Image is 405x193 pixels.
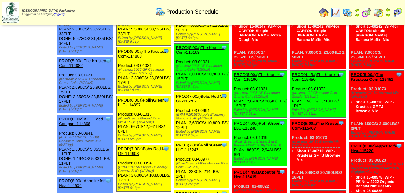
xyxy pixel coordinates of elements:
[392,8,402,18] img: calendarcustomer.gif
[292,108,345,116] div: Edited by [PERSON_NAME] [DATE] 10:35pm
[166,8,219,15] span: Production Schedule
[355,13,360,18] img: arrowright.gif
[176,81,229,89] div: Edited by [PERSON_NAME] [DATE] 6:48pm
[234,140,287,147] div: (RollinGreens Classic Salt & Pepper M'EAT SUP(12-4.5oz))
[176,130,229,137] div: Edited by [PERSON_NAME] [DATE] 7:04pm
[176,113,229,120] div: (BRM P101560 Apple Blueberry Granola SUPs(4/12oz))
[105,178,111,184] img: Tooltip
[292,72,341,82] a: PROD(4:45a)The Krusteaz Com-115450
[155,7,165,17] img: calendarprod.gif
[176,32,229,40] div: Edited by [PERSON_NAME] [DATE] 6:40pm
[221,93,227,99] img: Tooltip
[319,8,329,18] img: home.gif
[163,146,169,152] img: Tooltip
[279,120,285,126] img: Tooltip
[118,146,168,156] a: PROD(7:00a)Bobs Red Mill GF-114908
[351,72,393,82] a: PROD(5:00a)The Krusteaz Com-115451
[374,8,384,18] img: calendarinout.gif
[57,57,113,113] div: Product: 03-01031 PLAN: 2,090CS / 20,900LBS / 15PLT DONE: 2,358CS / 23,580LBS / 17PLT
[221,142,227,148] img: Tooltip
[356,100,394,113] a: Short 15-00710: WIP - Krusteaz GF TJ Brownie Mix
[356,175,394,188] a: Short 15-00578: WIP - PE New 2022 Organic Banana Nut Oat Mix
[57,115,113,175] div: Product: 03-00941 PLAN: 1,500CS / 5,355LBS / 11PLT DONE: 1,494CS / 5,334LBS / 11PLT
[163,48,169,54] img: Tooltip
[351,59,404,67] div: Edited by [PERSON_NAME] [DATE] 7:19pm
[385,8,391,13] img: arrowleft.gif
[118,36,171,44] div: Edited by [PERSON_NAME] [DATE] 6:11pm
[116,145,171,192] div: Product: 03-00994 PLAN: 3,600CS / 10,800LBS / 12PLT
[118,85,171,92] div: Edited by [PERSON_NAME] [DATE] 10:26pm
[234,170,282,179] a: PROD(7:45a)Appetite for Hea-115419
[234,72,283,82] a: PROD(5:00a)The Krusteaz Com-115190
[118,117,171,124] div: (RollinGreens Ground Taco M'EAT SUP (12-4.5oz))
[176,179,229,186] div: Edited by [PERSON_NAME] [DATE] 7:23pm
[351,144,399,153] a: PROD(8:00a)Appetite for Hea-115220
[118,68,171,75] div: (Krusteaz 2025 GF Cinnamon Crumb Cake (8/20oz))
[292,59,345,67] div: Edited by [PERSON_NAME] [DATE] 7:11pm
[234,157,287,164] div: Edited by [PERSON_NAME] [DATE] 4:53pm
[279,71,285,78] img: Tooltip
[118,98,167,107] a: PROD(6:00a)RollinGreens LLC-114897
[176,64,229,72] div: (Krusteaz 2025 GF Cinnamon Crumb Cake (8/20oz))
[351,131,404,138] div: Edited by [PERSON_NAME] [DATE] 10:40pm
[234,59,287,67] div: Edited by [PERSON_NAME] [DATE] 7:07pm
[59,77,113,85] div: (Krusteaz 2025 GF Cinnamon Crumb Cake (8/20oz))
[338,120,344,126] img: Tooltip
[116,47,171,94] div: Product: 03-01031 PLAN: 2,306CS / 23,060LBS / 17PLT
[292,121,342,130] a: PROD(5:00a)The Krusteaz Com-115407
[118,165,171,173] div: (BRM P101560 Apple Blueberry Granola SUPs(4/12oz))
[292,91,345,99] div: (Krusteaz GF Chocolate Chip Cookie (8/18oz) )
[279,169,285,175] img: Tooltip
[351,163,404,174] div: (PE 111335 Organic Banana Nut Superfood Oatmeal Carton (6-43g)(6crtn/case))
[234,108,287,116] div: Edited by [PERSON_NAME] [DATE] 7:08pm
[290,119,346,189] div: Product: 03-01073 PLAN: 840CS / 20,160LBS / 16PLT
[59,166,113,173] div: Edited by [PERSON_NAME] [DATE] 6:04pm
[118,182,171,190] div: Edited by [PERSON_NAME] [DATE] 6:13pm
[396,71,402,78] img: Tooltip
[174,44,229,91] div: Product: 03-01031 PLAN: 2,090CS / 20,900LBS / 15PLT
[176,162,229,169] div: (RollinGreens MEat Mexican Rice Bowl (6-2.5oz))
[355,8,360,13] img: arrowleft.gif
[116,96,171,143] div: Product: 03-01018 PLAN: 667CS / 2,261LBS / 6PLT
[296,24,339,42] a: Short 15-00242: WIP-for CARTON Simple [PERSON_NAME] Banana Muffin Mix
[234,121,282,130] a: PROD(7:00a)RollinGreens LLC-115246
[232,71,287,118] div: Product: 03-01031 PLAN: 2,090CS / 20,900LBS / 15PLT
[163,97,169,103] img: Tooltip
[22,9,75,13] span: [DEMOGRAPHIC_DATA] Packaging
[174,92,229,139] div: Product: 03-00994 PLAN: 3,600CS / 10,800LBS / 12PLT
[385,13,391,18] img: arrowright.gif
[290,71,346,118] div: Product: 03-01072 PLAN: 190CS / 1,710LBS / 1PLT
[105,58,111,64] img: Tooltip
[221,44,227,51] img: Tooltip
[396,143,402,149] img: Tooltip
[296,149,340,162] a: Short 15-00710: WIP - Krusteaz GF TJ Brownie Mix
[59,117,103,126] a: PROD(6:00a)ACH Food Compani-114896
[22,9,75,16] span: Logged in as Sridgway
[239,24,281,42] a: Short 15-00247: WIP-for CARTON Simple [PERSON_NAME] Pizza Dough Mix
[343,8,353,18] img: calendarprod.gif
[349,71,404,140] div: Product: 03-01073 PLAN: 150CS / 3,600LBS / 3PLT
[234,91,287,99] div: (Krusteaz 2025 GF Cinnamon Crumb Cake (8/20oz))
[356,24,398,42] a: Short 15-00242: WIP-for CARTON Simple [PERSON_NAME] Banana Muffin Mix
[118,49,167,58] a: PROD(5:00a)The Krusteaz Com-114883
[351,91,404,99] div: (Krusteaz GF TJ Brownie Mix (24/16oz))
[59,46,113,53] div: Edited by [PERSON_NAME] [DATE] 6:03pm
[176,45,225,55] a: PROD(5:00a)The Krusteaz Com-115189
[338,71,344,78] img: Tooltip
[59,135,113,147] div: (ACH 2011762 KEEN Oat Chocolate Chip Protein Mix (6/270g))
[362,8,372,18] img: calendarblend.gif
[2,2,19,23] img: zoroco-logo-small.webp
[59,179,105,188] a: PROD(8:00a)Appetite for Hea-114904
[59,104,113,111] div: Edited by [PERSON_NAME] [DATE] 6:03pm
[54,13,65,16] a: (logout)
[105,116,111,122] img: Tooltip
[176,94,226,103] a: PROD(7:00a)Bobs Red Mill GF-115207
[59,58,108,68] a: PROD(5:00a)The Krusteaz Com-114882
[292,140,345,147] div: (Krusteaz GF TJ Brownie Mix (24/16oz))
[292,179,345,187] div: Edited by [PERSON_NAME] [DATE] 2:12pm
[232,119,287,166] div: Product: 03-01019 PLAN: 869CS / 2,946LBS / 8PLT
[174,141,229,188] div: Product: 03-00977 PLAN: 228CS / 214LBS / 1PLT
[118,134,171,141] div: Edited by [PERSON_NAME] [DATE] 6:55pm
[331,8,341,18] img: line_graph.gif
[176,143,225,152] a: PROD(7:00a)RollinGreens LLC-115247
